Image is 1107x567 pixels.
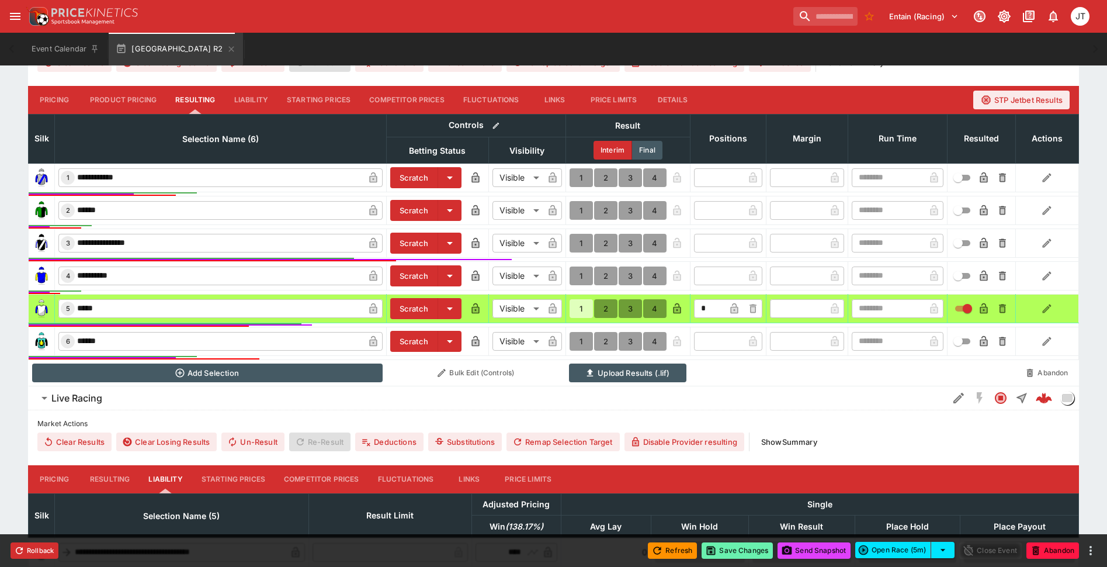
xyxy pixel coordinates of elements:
button: 4 [643,332,667,351]
h6: Live Racing [51,392,102,404]
button: Links [529,86,581,114]
button: 3 [619,168,642,187]
th: Run Time [848,114,947,163]
span: 4 [64,272,72,280]
img: PriceKinetics Logo [26,5,49,28]
span: 6 [64,337,72,345]
button: Competitor Prices [275,465,369,493]
button: 1 [570,299,593,318]
button: 4 [643,299,667,318]
img: runner 6 [32,332,51,351]
button: Remap Selection Target [506,433,620,451]
button: Product Pricing [81,86,166,114]
button: Scratch [390,167,438,188]
button: Pricing [28,465,81,493]
th: Actions [1015,114,1078,163]
button: Open Race (5m) [855,542,931,558]
th: Margin [766,114,848,163]
img: liveracing [1061,392,1074,404]
div: Visible [492,332,543,351]
button: Straight [1011,388,1032,409]
span: Win Result [767,520,836,534]
span: Selection Name (6) [169,132,272,146]
label: Market Actions [37,415,1070,433]
button: select merge strategy [931,542,955,558]
button: Abandon [1026,542,1079,559]
button: Documentation [1018,6,1039,27]
span: Avg Lay [577,520,634,534]
div: Visible [492,168,543,187]
div: split button [855,542,955,558]
button: 3 [619,299,642,318]
em: ( 138.17 %) [505,520,543,534]
button: 2 [594,267,617,285]
button: Deductions [355,433,424,451]
div: Visible [492,299,543,318]
button: Scratch [390,233,438,254]
button: Notifications [1043,6,1064,27]
button: Bulk Edit (Controls) [390,364,562,382]
button: 2 [594,332,617,351]
button: open drawer [5,6,26,27]
button: Interim [594,141,632,160]
span: Betting Status [396,144,478,158]
button: Refresh [648,542,697,559]
div: Visible [492,201,543,220]
img: logo-cerberus--red.svg [1036,390,1052,406]
span: 3 [64,239,72,247]
img: runner 1 [32,168,51,187]
button: Substitutions [428,433,502,451]
button: Bulk edit [488,118,504,133]
button: Upload Results (.lif) [569,364,686,382]
button: 1 [570,332,593,351]
th: Silk [29,493,55,537]
div: a9cf1acc-7f25-48d9-b754-1716b81435b2 [1036,390,1052,406]
span: 1 [64,174,72,182]
a: a9cf1acc-7f25-48d9-b754-1716b81435b2 [1032,386,1056,410]
img: runner 2 [32,201,51,220]
button: Josh Tanner [1067,4,1093,29]
button: 4 [643,201,667,220]
button: Details [646,86,699,114]
button: 2 [594,299,617,318]
button: 2 [594,201,617,220]
button: 4 [643,234,667,253]
button: Scratch [390,331,438,352]
button: Scratch [390,200,438,221]
button: Price Limits [495,465,561,493]
input: search [793,7,858,26]
button: Un-Result [221,433,284,451]
span: Selection Name (5) [130,509,232,523]
img: PriceKinetics [51,8,138,17]
button: Send Snapshot [778,542,851,559]
button: 4 [643,267,667,285]
button: Price Limits [581,86,647,114]
span: Win Hold [668,520,731,534]
span: Place Payout [981,520,1059,534]
button: ShowSummary [754,433,824,451]
th: Single [561,493,1078,515]
span: Mark an event as closed and abandoned. [1026,544,1079,555]
span: 2 [64,206,72,215]
button: Connected to PK [969,6,990,27]
button: 4 [643,168,667,187]
button: Disable Provider resulting [624,433,744,451]
button: 1 [570,168,593,187]
div: liveracing [1060,391,1074,405]
button: 3 [619,201,642,220]
button: SGM Disabled [969,388,990,409]
img: runner 4 [32,267,51,285]
div: Josh Tanner [1071,7,1089,26]
button: Links [443,465,495,493]
button: Final [632,141,662,160]
span: Re-Result [289,433,351,451]
th: Silk [29,114,55,163]
th: Adjusted Pricing [471,493,561,515]
th: Resulted [947,114,1015,163]
button: Add Selection [32,364,383,382]
button: Clear Results [37,433,112,451]
img: Sportsbook Management [51,19,114,25]
th: Result [565,114,690,137]
button: Live Racing [28,386,948,410]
